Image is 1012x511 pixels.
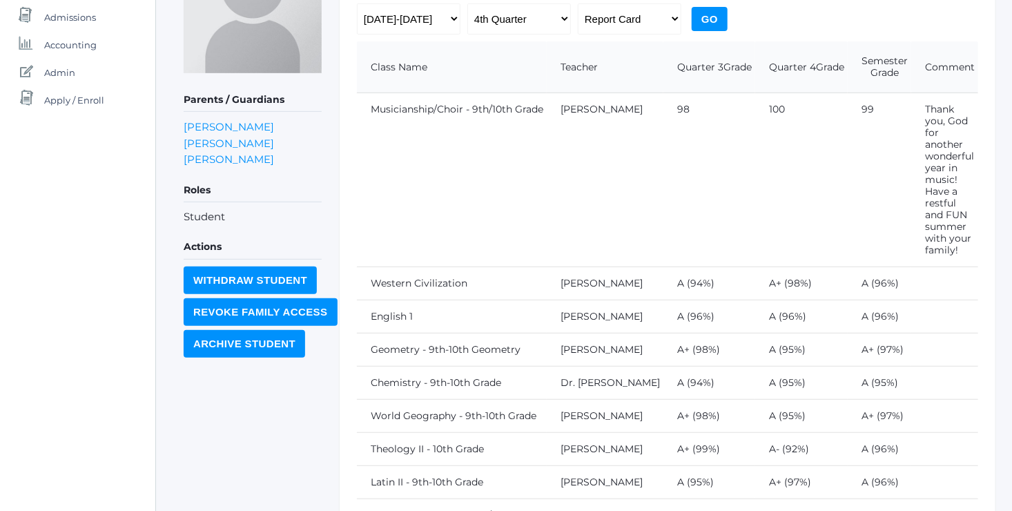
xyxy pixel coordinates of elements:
a: English 1 [371,310,413,322]
td: A (96%) [848,267,911,300]
td: A+ (98%) [663,400,755,433]
td: A+ (98%) [663,334,755,367]
a: [PERSON_NAME] [561,103,643,115]
td: A+ (97%) [848,400,911,433]
td: A (95%) [663,466,755,499]
td: A (96%) [663,300,755,334]
td: 100 [755,93,848,267]
th: Teacher [547,41,663,93]
td: A (94%) [663,267,755,300]
th: Semester Grade [848,41,911,93]
span: Apply / Enroll [44,86,104,114]
a: [PERSON_NAME] [561,310,643,322]
th: Grade [755,41,848,93]
a: [PERSON_NAME] [561,277,643,289]
th: Grade [663,41,755,93]
a: [PERSON_NAME] [561,476,643,488]
a: [PERSON_NAME] [561,443,643,455]
td: A+ (98%) [755,267,848,300]
li: Student [184,209,322,225]
td: 99 [848,93,911,267]
span: Accounting [44,31,97,59]
td: A (96%) [848,300,911,334]
td: A (95%) [755,367,848,400]
a: [PERSON_NAME] [184,153,274,166]
td: A (95%) [755,400,848,433]
input: Withdraw Student [184,267,317,294]
a: Musicianship/Choir - 9th/10th Grade [371,103,543,115]
td: A+ (99%) [663,433,755,466]
td: A (95%) [848,367,911,400]
td: A (95%) [755,334,848,367]
a: Western Civilization [371,277,467,289]
a: Theology II - 10th Grade [371,443,484,455]
td: A+ (97%) [848,334,911,367]
a: World Geography - 9th-10th Grade [371,409,536,422]
a: [PERSON_NAME] [561,343,643,356]
td: A (94%) [663,367,755,400]
input: Go [692,7,728,31]
a: Latin II - 9th-10th Grade [371,476,483,488]
span: Admin [44,59,75,86]
a: [PERSON_NAME] [184,120,274,133]
a: Geometry - 9th-10th Geometry [371,343,520,356]
span: Admissions [44,3,96,31]
td: 98 [663,93,755,267]
h5: Parents / Guardians [184,88,322,112]
td: A (96%) [755,300,848,334]
a: Chemistry - 9th-10th Grade [371,376,501,389]
input: Archive Student [184,330,305,358]
span: Quarter 3 [677,61,723,73]
input: Revoke Family Access [184,298,338,326]
td: Thank you, God for another wonderful year in music! Have a restful and FUN summer with your family! [911,93,978,267]
h5: Roles [184,179,322,202]
td: A+ (97%) [755,466,848,499]
a: [PERSON_NAME] [561,409,643,422]
h5: Actions [184,235,322,259]
a: Dr. [PERSON_NAME] [561,376,660,389]
td: A- (92%) [755,433,848,466]
th: Comment [911,41,978,93]
a: [PERSON_NAME] [184,137,274,150]
td: A (96%) [848,433,911,466]
span: Quarter 4 [769,61,816,73]
td: A (96%) [848,466,911,499]
th: Class Name [357,41,547,93]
